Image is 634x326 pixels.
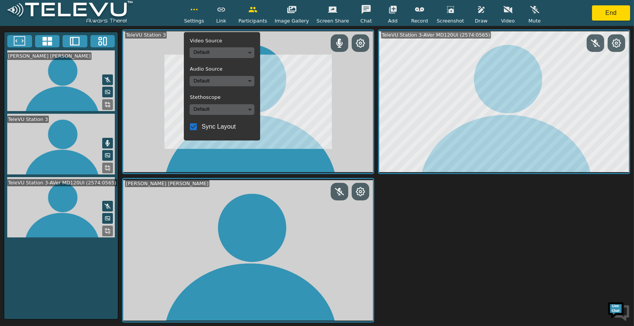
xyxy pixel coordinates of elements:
[102,213,113,224] button: Picture in Picture
[102,99,113,110] button: Replace Feed
[317,17,349,24] span: Screen Share
[201,122,236,131] span: Sync Layout
[190,47,254,58] div: Default
[475,17,488,24] span: Draw
[125,4,143,22] div: Minimize live chat window
[381,31,491,39] div: TeleVU Station 3-AVer MD120UI (2574:0565)
[4,208,145,235] textarea: Type your message and hit 'Enter'
[7,35,32,47] button: Fullscreen
[102,226,113,236] button: Replace Feed
[102,138,113,148] button: Mute
[592,5,630,21] button: End
[90,35,115,47] button: Three Window Medium
[216,17,226,24] span: Link
[388,17,398,24] span: Add
[501,17,515,24] span: Video
[102,74,113,85] button: Mute
[102,87,113,97] button: Picture in Picture
[184,17,204,24] span: Settings
[437,17,464,24] span: Screenshot
[190,66,254,72] h5: Audio Source
[125,180,209,187] div: [PERSON_NAME] [PERSON_NAME]
[275,17,309,24] span: Image Gallery
[411,17,428,24] span: Record
[125,31,167,39] div: TeleVU Station 3
[528,17,541,24] span: Mute
[607,299,630,322] img: Chat Widget
[190,94,254,100] h5: Stethoscope
[190,38,254,44] h5: Video Source
[7,52,92,60] div: [PERSON_NAME] [PERSON_NAME]
[360,17,372,24] span: Chat
[44,96,105,173] span: We're online!
[13,36,32,55] img: d_736959983_company_1615157101543_736959983
[102,201,113,211] button: Mute
[238,17,267,24] span: Participants
[7,179,117,186] div: TeleVU Station 3-AVer MD120UI (2574:0565)
[35,35,60,47] button: 4x4
[102,150,113,161] button: Picture in Picture
[40,40,128,50] div: Chat with us now
[63,35,87,47] button: Two Window Medium
[7,116,49,123] div: TeleVU Station 3
[102,163,113,173] button: Replace Feed
[190,104,254,115] div: Default
[190,76,254,87] div: Default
